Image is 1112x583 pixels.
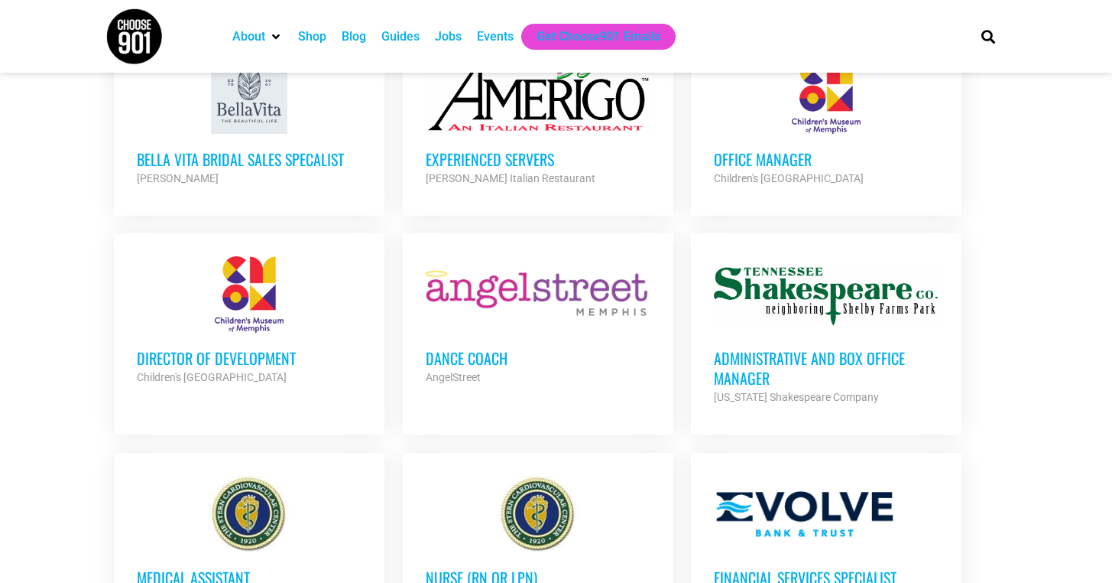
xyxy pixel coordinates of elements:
nav: Main nav [225,24,955,50]
h3: Administrative and Box Office Manager [714,348,939,388]
a: Dance Coach AngelStreet [403,233,673,409]
a: Events [477,28,514,46]
a: Administrative and Box Office Manager [US_STATE] Shakespeare Company [691,233,961,429]
a: Jobs [435,28,462,46]
a: Bella Vita Bridal Sales Specalist [PERSON_NAME] [114,34,384,210]
strong: Children's [GEOGRAPHIC_DATA] [714,172,864,184]
h3: Experienced Servers [426,149,650,169]
strong: AngelStreet [426,371,481,383]
strong: [PERSON_NAME] Italian Restaurant [426,172,595,184]
div: Search [975,24,1000,49]
a: Office Manager Children's [GEOGRAPHIC_DATA] [691,34,961,210]
strong: Children's [GEOGRAPHIC_DATA] [137,371,287,383]
h3: Dance Coach [426,348,650,368]
a: Blog [342,28,366,46]
a: Director of Development Children's [GEOGRAPHIC_DATA] [114,233,384,409]
strong: [US_STATE] Shakespeare Company [714,391,879,403]
a: Get Choose901 Emails [537,28,660,46]
strong: [PERSON_NAME] [137,172,219,184]
a: Experienced Servers [PERSON_NAME] Italian Restaurant [403,34,673,210]
h3: Director of Development [137,348,361,368]
div: About [225,24,290,50]
a: Guides [381,28,420,46]
a: Shop [298,28,326,46]
a: About [232,28,265,46]
h3: Bella Vita Bridal Sales Specalist [137,149,361,169]
h3: Office Manager [714,149,939,169]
